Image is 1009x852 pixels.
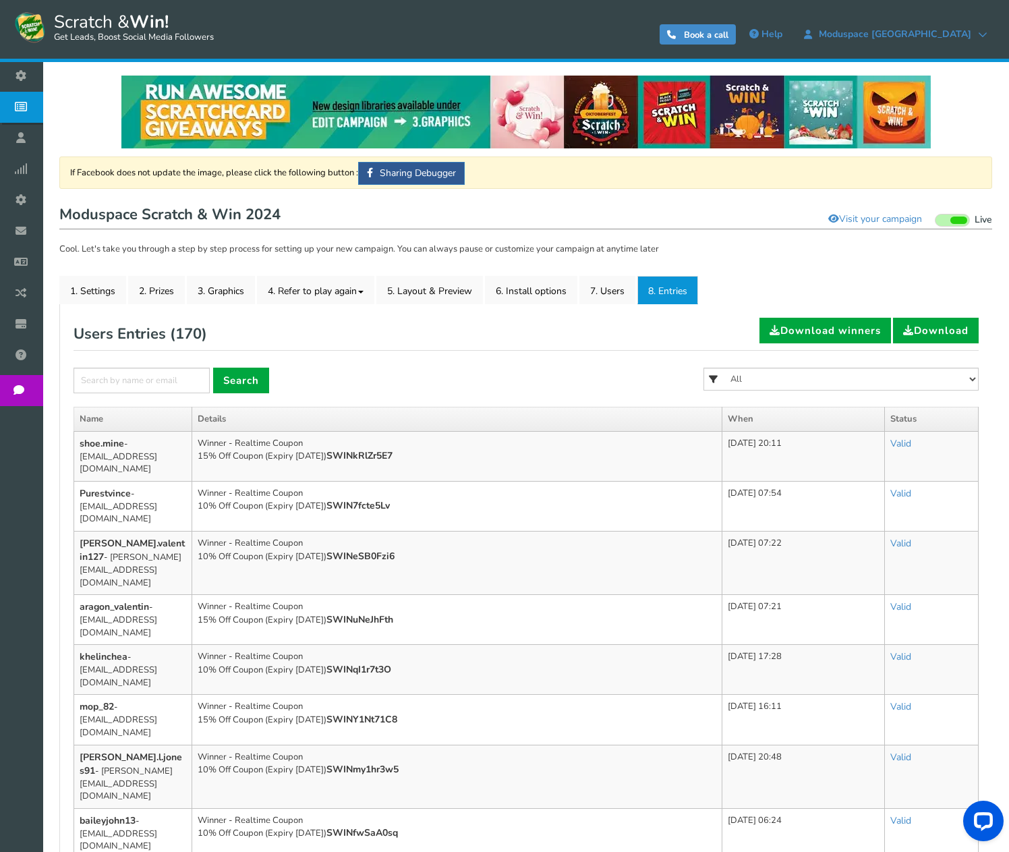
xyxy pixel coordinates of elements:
td: - [EMAIL_ADDRESS][DOMAIN_NAME] [74,595,192,645]
b: [PERSON_NAME].valentin127 [80,537,185,563]
td: [DATE] 07:21 [722,595,885,645]
span: Book a call [684,29,728,41]
b: SWINY1Nt71C8 [326,713,397,726]
b: shoe.mine [80,437,124,450]
th: Status [885,407,979,432]
a: Visit your campaign [819,208,931,231]
td: - [EMAIL_ADDRESS][DOMAIN_NAME] [74,695,192,745]
strong: Win! [129,10,169,34]
a: 7. Users [579,276,635,304]
a: Valid [890,814,911,827]
b: Purestvince [80,487,131,500]
h2: Users Entries ( ) [74,318,207,350]
b: aragon_valentin [80,600,149,613]
td: - [EMAIL_ADDRESS][DOMAIN_NAME] [74,645,192,695]
a: 2. Prizes [128,276,185,304]
b: mop_82 [80,700,114,713]
th: Details [192,407,722,432]
a: 4. Refer to play again [257,276,374,304]
td: - [PERSON_NAME][EMAIL_ADDRESS][DOMAIN_NAME] [74,532,192,595]
td: [DATE] 20:11 [722,431,885,481]
a: Valid [890,700,911,713]
td: Winner - Realtime Coupon 10% Off Coupon (Expiry [DATE]) [192,645,722,695]
a: Valid [890,537,911,550]
td: Winner - Realtime Coupon 15% Off Coupon (Expiry [DATE]) [192,431,722,481]
td: [DATE] 20:48 [722,745,885,808]
a: Valid [890,650,911,663]
td: - [EMAIL_ADDRESS][DOMAIN_NAME] [74,431,192,481]
iframe: LiveChat chat widget [952,795,1009,852]
td: Winner - Realtime Coupon 10% Off Coupon (Expiry [DATE]) [192,532,722,595]
b: khelinchea [80,650,127,663]
td: [DATE] 07:54 [722,481,885,531]
p: Cool. Let's take you through a step by step process for setting up your new campaign. You can alw... [59,243,992,256]
span: Live [975,214,992,227]
a: 1. Settings [59,276,126,304]
img: festival-poster-2020.webp [121,76,931,148]
small: Get Leads, Boost Social Media Followers [54,32,214,43]
b: baileyjohn13 [80,814,136,827]
b: SWINmy1hr3w5 [326,763,399,776]
a: 6. Install options [485,276,577,304]
a: Download [893,318,979,343]
b: SWIN7fcte5Lv [326,499,390,512]
th: Name [74,407,192,432]
b: SWINfwSaA0sq [326,826,398,839]
b: [PERSON_NAME].l.jones91 [80,751,182,777]
td: Winner - Realtime Coupon 10% Off Coupon (Expiry [DATE]) [192,481,722,531]
a: Search [213,368,269,393]
span: 170 [175,324,202,344]
a: 5. Layout & Preview [376,276,483,304]
td: Winner - Realtime Coupon 15% Off Coupon (Expiry [DATE]) [192,695,722,745]
div: If Facebook does not update the image, please click the following button : [59,157,992,189]
b: SWINeSB0Fzi6 [326,550,395,563]
a: Scratch &Win! Get Leads, Boost Social Media Followers [13,10,214,44]
span: Scratch & [47,10,214,44]
b: SWINuNeJhFth [326,613,393,626]
input: Search by name or email [74,368,210,393]
a: Valid [890,437,911,450]
h1: Moduspace Scratch & Win 2024 [59,202,992,229]
a: Download winners [759,318,891,343]
a: Valid [890,751,911,764]
a: Valid [890,600,911,613]
b: SWINkRlZr5E7 [326,449,393,462]
td: - [PERSON_NAME][EMAIL_ADDRESS][DOMAIN_NAME] [74,745,192,808]
td: [DATE] 07:22 [722,532,885,595]
th: When [722,407,885,432]
a: Sharing Debugger [358,162,465,185]
td: [DATE] 17:28 [722,645,885,695]
a: 3. Graphics [187,276,255,304]
td: - [EMAIL_ADDRESS][DOMAIN_NAME] [74,481,192,531]
a: Book a call [660,24,736,45]
td: [DATE] 16:11 [722,695,885,745]
td: Winner - Realtime Coupon 15% Off Coupon (Expiry [DATE]) [192,595,722,645]
span: Help [761,28,782,40]
a: Valid [890,487,911,500]
span: Moduspace [GEOGRAPHIC_DATA] [812,29,978,40]
a: 8. Entries [637,276,698,304]
td: Winner - Realtime Coupon 10% Off Coupon (Expiry [DATE]) [192,745,722,808]
b: SWINqI1r7t3O [326,663,391,676]
img: Scratch and Win [13,10,47,44]
a: Help [743,24,789,45]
